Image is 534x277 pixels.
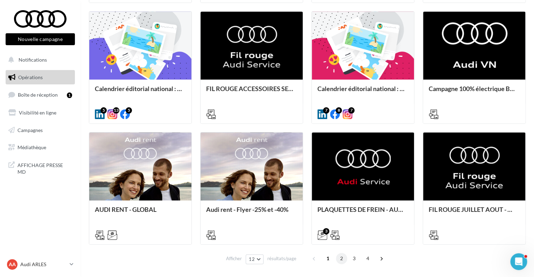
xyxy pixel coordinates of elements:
[18,92,58,98] span: Boîte de réception
[336,253,347,264] span: 2
[6,258,75,271] a: AA Audi ARLES
[336,107,342,113] div: 8
[4,158,76,178] a: AFFICHAGE PRESSE MD
[17,127,43,133] span: Campagnes
[20,261,67,268] p: Audi ARLES
[323,107,329,113] div: 7
[429,206,520,220] div: FIL ROUGE JUILLET AOUT - AUDI SERVICE
[4,70,76,85] a: Opérations
[17,144,46,150] span: Médiathèque
[9,261,16,268] span: AA
[4,87,76,102] a: Boîte de réception1
[349,253,360,264] span: 3
[206,85,297,99] div: FIL ROUGE ACCESSOIRES SEPTEMBRE - AUDI SERVICE
[206,206,297,220] div: Audi rent - Flyer -25% et -40%
[348,107,354,113] div: 7
[249,256,255,262] span: 12
[226,255,242,262] span: Afficher
[323,228,329,234] div: 3
[317,85,408,99] div: Calendrier éditorial national : semaines du 04.08 au 25.08
[4,123,76,138] a: Campagnes
[246,254,264,264] button: 12
[6,33,75,45] button: Nouvelle campagne
[95,85,186,99] div: Calendrier éditorial national : semaine du 25.08 au 31.08
[113,107,119,113] div: 13
[19,57,47,63] span: Notifications
[100,107,107,113] div: 5
[17,160,72,175] span: AFFICHAGE PRESSE MD
[67,92,72,98] div: 1
[4,105,76,120] a: Visibilité en ligne
[317,206,408,220] div: PLAQUETTES DE FREIN - AUDI SERVICE
[4,140,76,155] a: Médiathèque
[19,110,56,116] span: Visibilité en ligne
[4,53,73,67] button: Notifications
[95,206,186,220] div: AUDI RENT - GLOBAL
[322,253,333,264] span: 1
[267,255,296,262] span: résultats/page
[429,85,520,99] div: Campagne 100% électrique BEV Septembre
[362,253,373,264] span: 4
[510,253,527,270] iframe: Intercom live chat
[18,74,43,80] span: Opérations
[126,107,132,113] div: 5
